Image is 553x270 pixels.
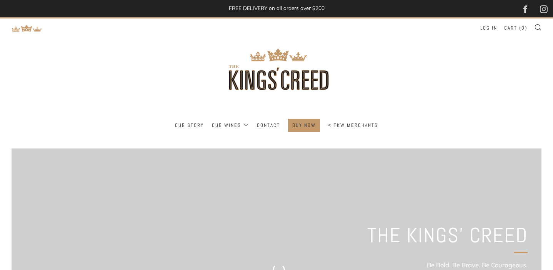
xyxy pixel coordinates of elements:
[480,22,497,34] a: Log in
[12,24,42,31] a: Return to TKW Merchants
[207,18,346,119] img: three kings wine merchants
[12,25,42,32] img: Return to TKW Merchants
[504,22,527,34] a: Cart (0)
[292,119,316,132] a: BUY NOW
[328,119,378,132] a: < TKW Merchants
[212,119,249,132] a: Our Wines
[521,25,525,31] span: 0
[367,223,528,248] h2: THE KINGS' CREED
[257,119,280,132] a: Contact
[175,119,204,132] a: Our Story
